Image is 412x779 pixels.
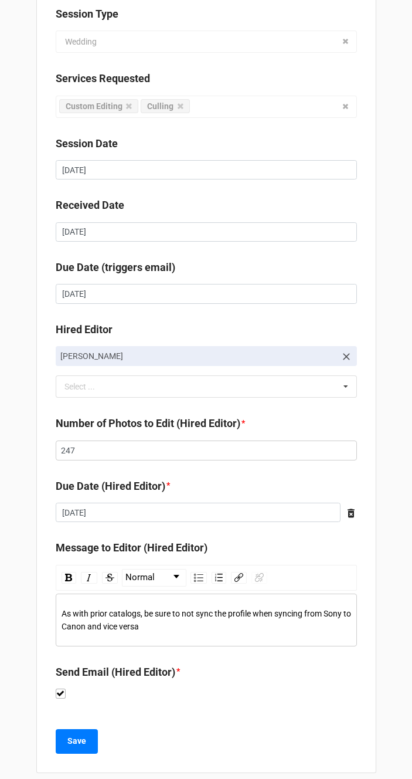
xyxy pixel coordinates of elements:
div: Italic [81,572,97,584]
label: Session Type [56,6,118,22]
div: Link [231,572,247,584]
label: Services Requested [56,70,150,87]
div: rdw-wrapper [56,565,357,646]
label: Message to Editor (Hired Editor) [56,540,207,556]
div: rdw-dropdown [122,569,186,587]
div: rdw-list-control [188,569,229,587]
label: Due Date (triggers email) [56,259,175,276]
label: Send Email (Hired Editor) [56,664,175,680]
button: Save [56,729,98,754]
input: Date [56,222,357,242]
label: Hired Editor [56,321,113,338]
div: Ordered [212,572,226,584]
label: Due Date (Hired Editor) [56,478,165,495]
p: [PERSON_NAME] [60,350,336,362]
div: rdw-editor [62,607,352,633]
div: Bold [62,572,76,584]
div: Unlink [251,572,267,584]
div: Select ... [62,380,112,394]
a: Block Type [122,570,186,586]
span: Normal [125,571,155,585]
input: Date [56,284,357,304]
input: Date [56,160,357,180]
div: rdw-toolbar [56,565,357,591]
label: Number of Photos to Edit (Hired Editor) [56,415,240,432]
input: Date [56,503,341,523]
div: Strikethrough [102,572,118,584]
label: Session Date [56,136,118,152]
b: Save [67,735,86,747]
label: Received Date [56,197,124,214]
div: rdw-block-control [120,569,188,587]
div: Unordered [190,572,207,584]
div: rdw-link-control [229,569,270,587]
span: As with prior catalogs, be sure to not sync the profile when syncing from Sony to Canon and vice ... [62,609,353,631]
div: rdw-inline-control [59,569,120,587]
